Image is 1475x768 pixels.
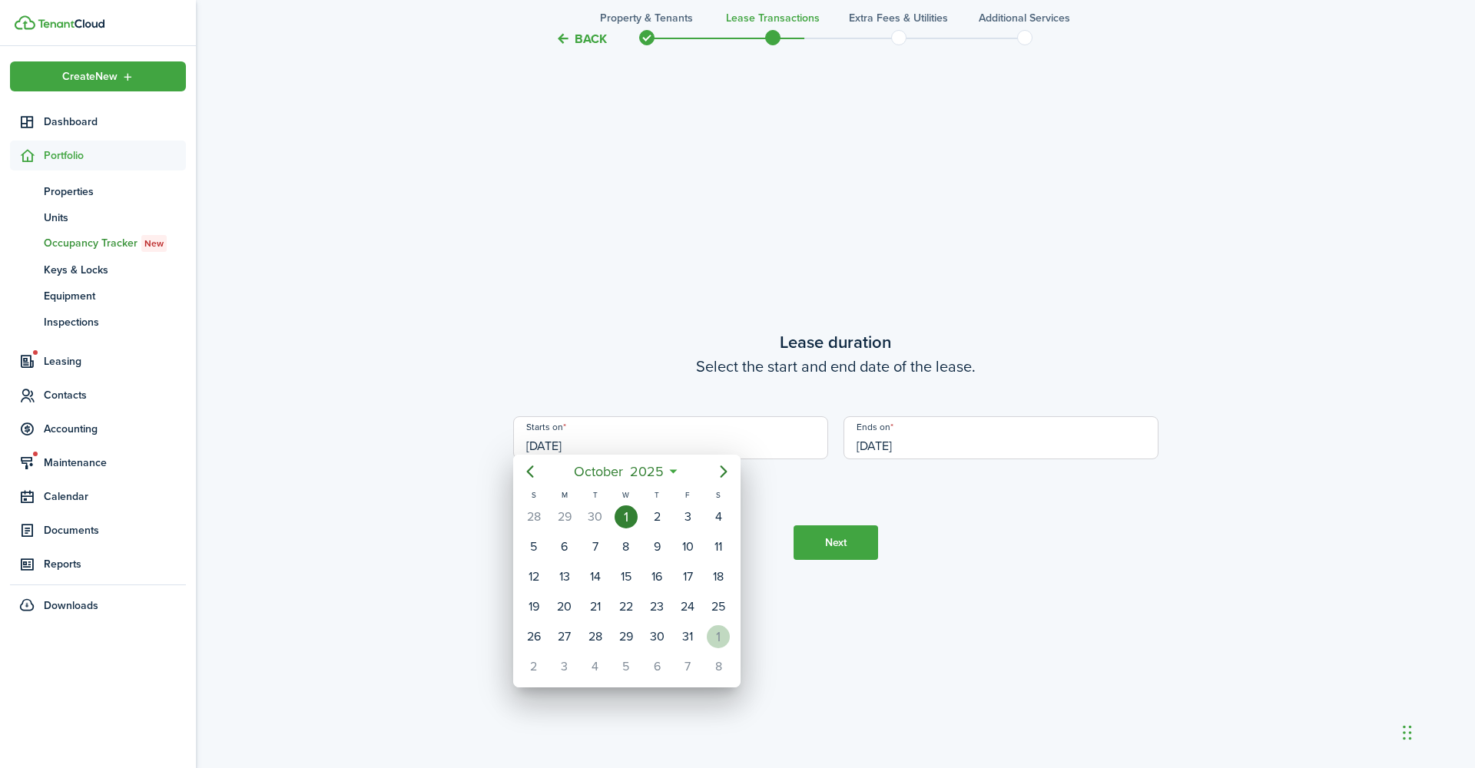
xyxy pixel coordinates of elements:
[584,505,607,528] div: Tuesday, September 30, 2025
[553,505,576,528] div: Monday, September 29, 2025
[584,625,607,648] div: Tuesday, October 28, 2025
[645,655,668,678] div: Thursday, November 6, 2025
[615,505,638,528] div: Wednesday, October 1, 2025
[645,595,668,618] div: Thursday, October 23, 2025
[522,655,545,678] div: Sunday, November 2, 2025
[707,565,730,588] div: Saturday, October 18, 2025
[522,535,545,558] div: Sunday, October 5, 2025
[645,535,668,558] div: Thursday, October 9, 2025
[707,505,730,528] div: Saturday, October 4, 2025
[522,505,545,528] div: Sunday, September 28, 2025
[707,535,730,558] div: Saturday, October 11, 2025
[553,655,576,678] div: Monday, November 3, 2025
[615,535,638,558] div: Wednesday, October 8, 2025
[515,456,545,487] mbsc-button: Previous page
[672,488,703,502] div: F
[626,458,667,485] span: 2025
[584,535,607,558] div: Tuesday, October 7, 2025
[676,595,699,618] div: Friday, October 24, 2025
[522,595,545,618] div: Sunday, October 19, 2025
[707,655,730,678] div: Saturday, November 8, 2025
[553,625,576,648] div: Monday, October 27, 2025
[553,595,576,618] div: Monday, October 20, 2025
[645,505,668,528] div: Thursday, October 2, 2025
[615,595,638,618] div: Wednesday, October 22, 2025
[519,488,549,502] div: S
[615,565,638,588] div: Wednesday, October 15, 2025
[615,625,638,648] div: Wednesday, October 29, 2025
[645,565,668,588] div: Thursday, October 16, 2025
[676,505,699,528] div: Friday, October 3, 2025
[570,458,626,485] span: October
[703,488,734,502] div: S
[522,565,545,588] div: Sunday, October 12, 2025
[676,655,699,678] div: Friday, November 7, 2025
[584,595,607,618] div: Tuesday, October 21, 2025
[564,458,673,485] mbsc-button: October2025
[522,625,545,648] div: Sunday, October 26, 2025
[707,625,730,648] div: Saturday, November 1, 2025
[676,565,699,588] div: Friday, October 17, 2025
[611,488,641,502] div: W
[676,535,699,558] div: Friday, October 10, 2025
[553,565,576,588] div: Monday, October 13, 2025
[645,625,668,648] div: Thursday, October 30, 2025
[615,655,638,678] div: Wednesday, November 5, 2025
[641,488,672,502] div: T
[584,655,607,678] div: Tuesday, November 4, 2025
[584,565,607,588] div: Tuesday, October 14, 2025
[676,625,699,648] div: Friday, October 31, 2025
[553,535,576,558] div: Monday, October 6, 2025
[707,595,730,618] div: Saturday, October 25, 2025
[580,488,611,502] div: T
[549,488,580,502] div: M
[708,456,739,487] mbsc-button: Next page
